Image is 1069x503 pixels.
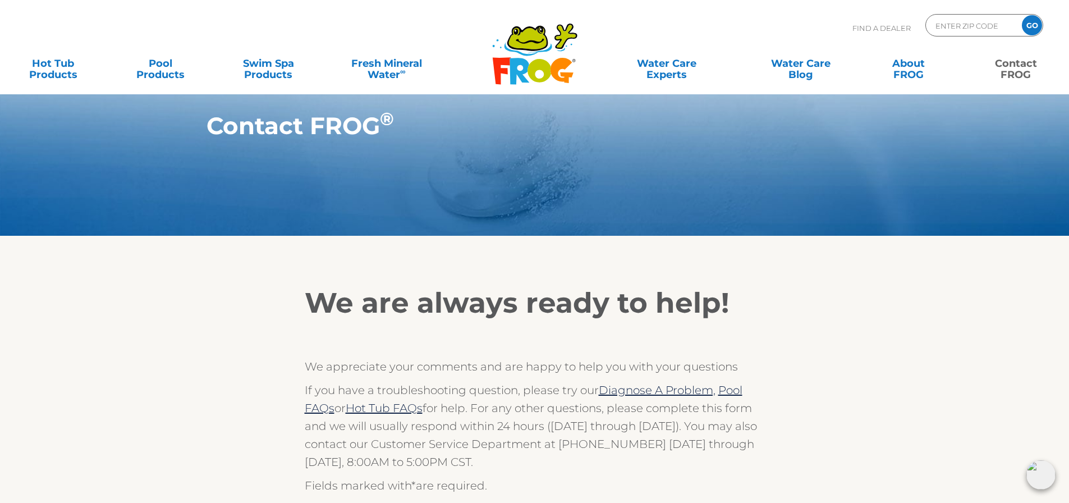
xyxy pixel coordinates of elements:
[759,52,842,75] a: Water CareBlog
[305,477,765,495] p: Fields marked with are required.
[934,17,1010,34] input: Zip Code Form
[207,112,811,139] h1: Contact FROG
[11,52,95,75] a: Hot TubProducts
[119,52,203,75] a: PoolProducts
[380,108,394,130] sup: ®
[852,14,911,42] p: Find A Dealer
[866,52,950,75] a: AboutFROG
[305,358,765,376] p: We appreciate your comments and are happy to help you with your questions
[974,52,1058,75] a: ContactFROG
[334,52,439,75] a: Fresh MineralWater∞
[305,286,765,320] h2: We are always ready to help!
[599,383,715,397] a: Diagnose A Problem,
[227,52,310,75] a: Swim SpaProducts
[599,52,735,75] a: Water CareExperts
[346,401,423,415] a: Hot Tub FAQs
[1026,460,1056,490] img: openIcon
[400,67,406,76] sup: ∞
[1022,15,1042,35] input: GO
[305,381,765,471] p: If you have a troubleshooting question, please try our or for help. For any other questions, plea...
